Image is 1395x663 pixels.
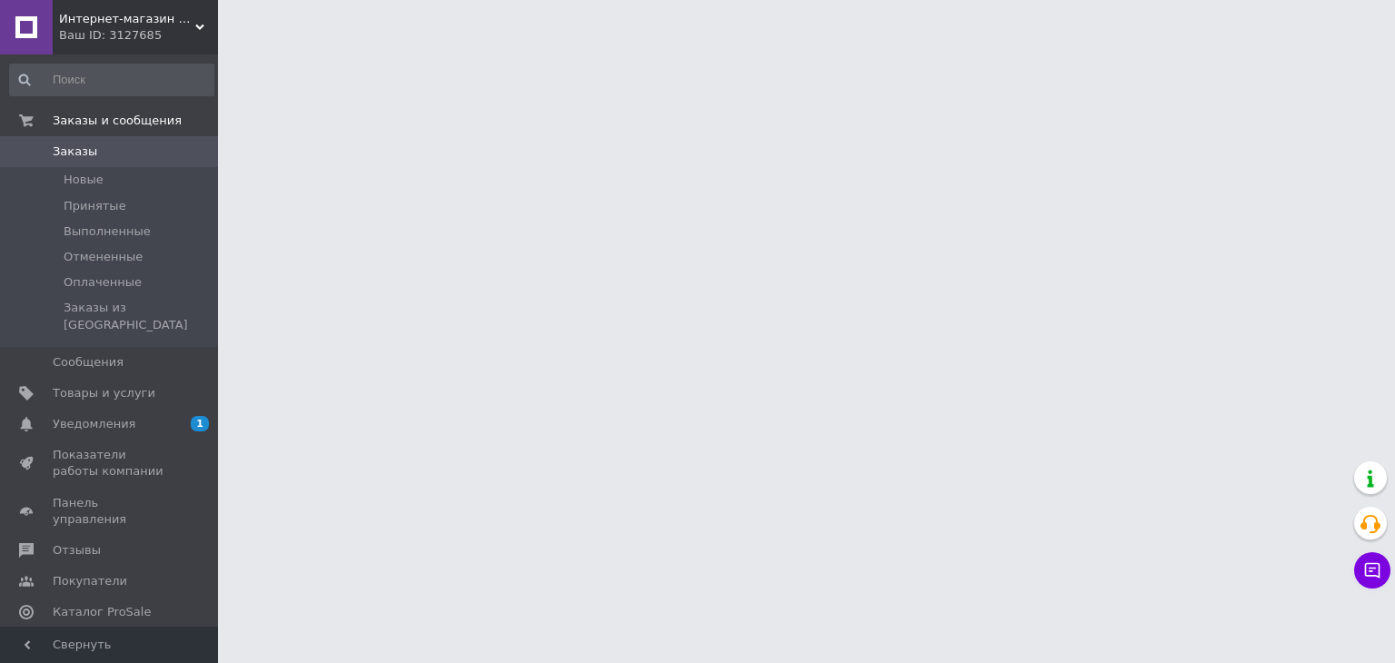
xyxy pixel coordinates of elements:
[1354,552,1390,589] button: Чат с покупателем
[64,274,142,291] span: Оплаченные
[9,64,214,96] input: Поиск
[53,416,135,432] span: Уведомления
[59,11,195,27] span: Интернет-магазин DoubleMix
[64,249,143,265] span: Отмененные
[64,172,104,188] span: Новые
[53,385,155,401] span: Товары и услуги
[53,113,182,129] span: Заказы и сообщения
[53,604,151,620] span: Каталог ProSale
[64,300,213,332] span: Заказы из [GEOGRAPHIC_DATA]
[191,416,209,431] span: 1
[53,447,168,480] span: Показатели работы компании
[53,354,124,371] span: Сообщения
[53,542,101,559] span: Отзывы
[53,495,168,528] span: Панель управления
[59,27,218,44] div: Ваш ID: 3127685
[53,573,127,589] span: Покупатели
[64,198,126,214] span: Принятые
[53,143,97,160] span: Заказы
[64,223,151,240] span: Выполненные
